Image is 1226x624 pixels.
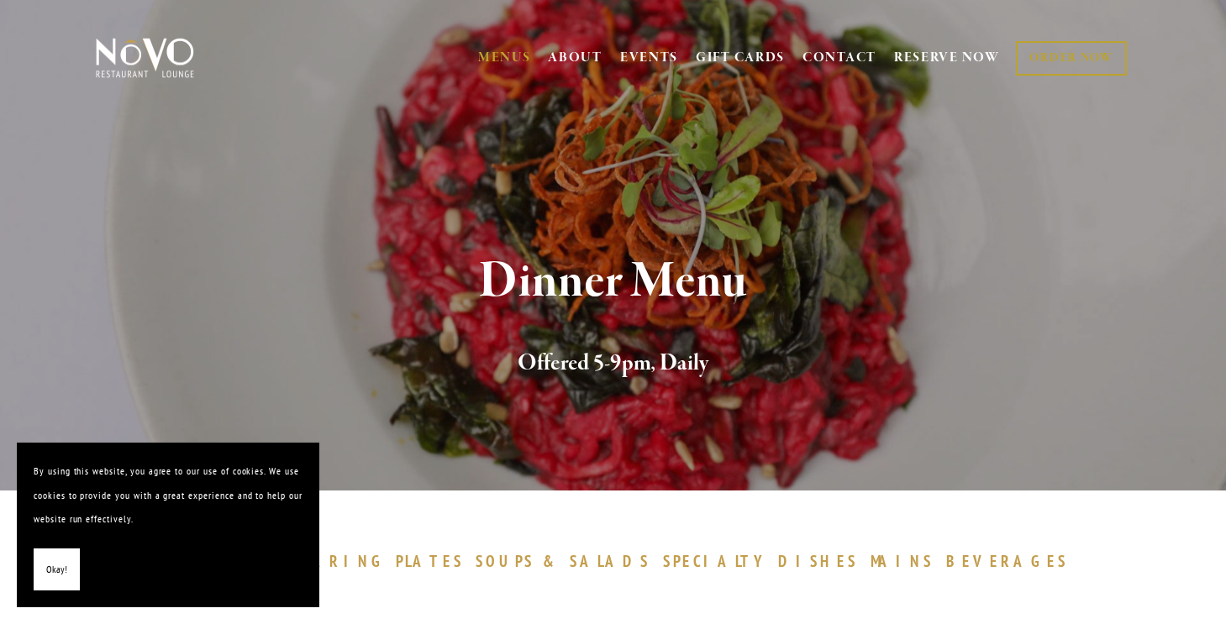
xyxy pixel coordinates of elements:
h1: Dinner Menu [124,254,1103,309]
span: PLATES [396,551,464,571]
h2: Offered 5-9pm, Daily [124,346,1103,381]
span: & [543,551,561,571]
a: GIFT CARDS [696,42,785,74]
a: RESERVE NOW [894,42,1000,74]
span: SALADS [570,551,650,571]
span: DISHES [778,551,858,571]
a: MAINS [871,551,942,571]
span: SHARING [285,551,387,571]
a: SOUPS&SALADS [476,551,658,571]
a: BEVERAGES [946,551,1077,571]
a: SPECIALTYDISHES [663,551,866,571]
a: ORDER NOW [1016,41,1126,76]
p: By using this website, you agree to our use of cookies. We use cookies to provide you with a grea... [34,459,303,532]
span: MAINS [871,551,934,571]
span: SOUPS [476,551,534,571]
a: EVENTS [620,50,678,66]
section: Cookie banner [17,443,319,607]
a: CONTACT [802,42,876,74]
span: BEVERAGES [946,551,1069,571]
img: Novo Restaurant &amp; Lounge [92,37,197,79]
a: SHARINGPLATES [285,551,471,571]
span: Okay! [46,558,67,582]
button: Okay! [34,548,80,591]
span: SPECIALTY [663,551,771,571]
a: ABOUT [548,50,602,66]
a: MENUS [478,50,531,66]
